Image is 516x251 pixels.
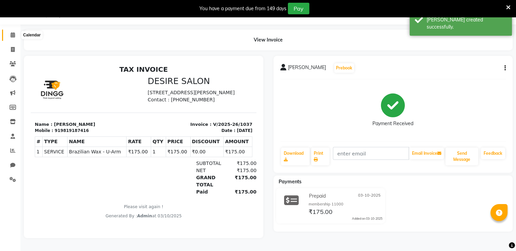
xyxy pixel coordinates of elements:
div: Date : [191,65,205,71]
div: You have a payment due from 149 days [200,5,286,12]
td: SERVICE [12,84,37,95]
th: TYPE [12,74,37,84]
a: Download [281,148,310,165]
td: ₹175.00 [96,84,120,95]
div: ₹175.00 [194,104,226,112]
th: RATE [96,74,120,84]
a: Feedback [481,148,505,159]
td: ₹0.00 [160,84,193,95]
div: [DATE] [206,65,222,71]
p: Invoice : V/2025-26/1037 [117,58,222,65]
div: Mobile : [4,65,23,71]
h2: TAX INVOICE [4,3,222,11]
th: QTY [120,74,135,84]
th: AMOUNT [193,74,221,84]
button: Pay [288,3,309,14]
div: NET [161,104,193,112]
td: 1 [120,84,135,95]
div: Calendar [21,31,42,39]
span: 03-10-2025 [358,193,381,200]
div: Payment Received [372,120,413,127]
p: [STREET_ADDRESS][PERSON_NAME] [117,27,222,34]
span: Brazilian Wax - U-Arm [38,86,94,93]
th: PRICE [135,74,160,84]
div: Added on 03-10-2025 [352,216,382,221]
td: 1 [4,84,12,95]
span: [PERSON_NAME] [288,64,326,73]
h3: DESIRE SALON [117,14,222,24]
span: Payments [279,179,301,185]
td: ₹175.00 [135,84,160,95]
div: Bill created successfully. [427,16,507,31]
button: Prebook [334,63,354,73]
p: Name : [PERSON_NAME] [4,58,109,65]
div: 919819187416 [24,65,58,71]
th: # [4,74,12,84]
p: Please visit again ! [4,141,222,147]
div: SUBTOTAL [161,97,193,104]
span: Prepaid [309,193,326,200]
span: Admin [106,151,121,156]
p: Contact : [PHONE_NUMBER] [117,34,222,41]
input: enter email [333,147,409,160]
th: NAME [37,74,96,84]
div: ₹175.00 [194,97,226,104]
td: ₹175.00 [193,84,221,95]
div: Generated By : at 03/10/2025 [4,150,222,156]
div: ₹175.00 [194,112,226,126]
div: View Invoice [24,30,513,50]
th: DISCOUNT [160,74,193,84]
div: ₹175.00 [194,126,226,133]
div: membership 11000 [309,201,382,207]
a: Print [311,148,330,165]
span: ₹175.00 [309,208,333,217]
button: Email Invoice [409,148,444,159]
button: Send Message [445,148,478,165]
div: GRAND TOTAL [161,112,193,126]
div: Paid [161,126,193,133]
